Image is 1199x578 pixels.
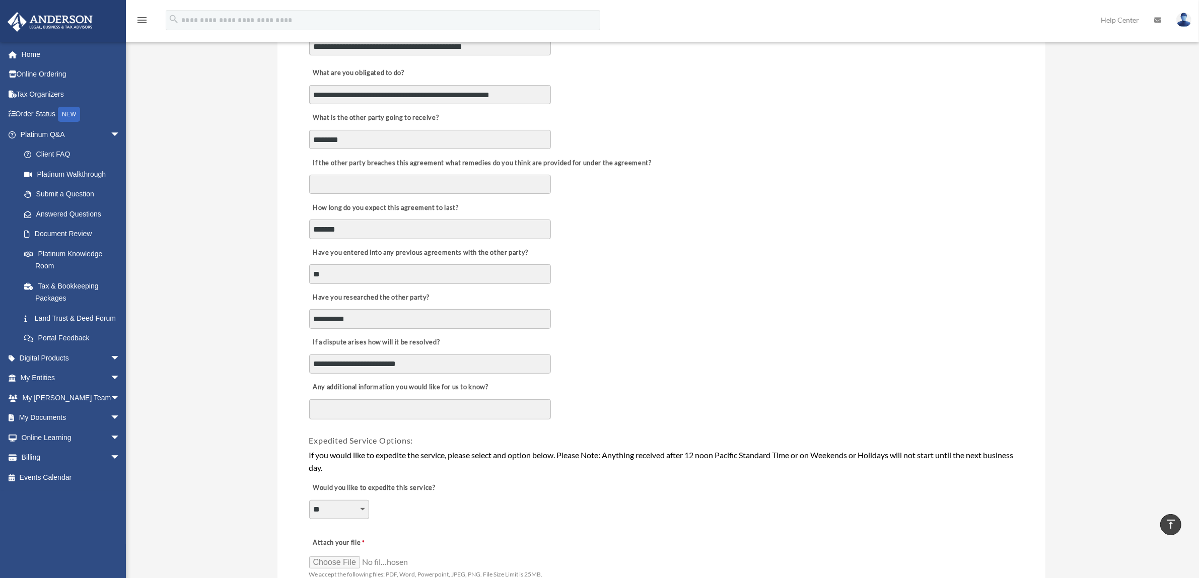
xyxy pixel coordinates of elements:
[110,368,130,389] span: arrow_drop_down
[309,536,410,550] label: Attach your file
[110,408,130,428] span: arrow_drop_down
[14,328,135,348] a: Portal Feedback
[110,388,130,408] span: arrow_drop_down
[309,570,543,578] span: We accept the following files: PDF, Word, Powerpoint, JPEG, PNG. File Size Limit is 25MB.
[110,448,130,468] span: arrow_drop_down
[14,164,135,184] a: Platinum Walkthrough
[7,467,135,487] a: Events Calendar
[7,124,135,144] a: Platinum Q&Aarrow_drop_down
[309,66,410,81] label: What are you obligated to do?
[110,124,130,145] span: arrow_drop_down
[309,201,461,215] label: How long do you expect this agreement to last?
[14,144,135,165] a: Client FAQ
[110,348,130,369] span: arrow_drop_down
[14,276,135,308] a: Tax & Bookkeeping Packages
[1160,514,1181,535] a: vertical_align_top
[7,408,135,428] a: My Documentsarrow_drop_down
[7,44,135,64] a: Home
[14,224,130,244] a: Document Review
[7,388,135,408] a: My [PERSON_NAME] Teamarrow_drop_down
[7,104,135,125] a: Order StatusNEW
[14,244,135,276] a: Platinum Knowledge Room
[14,204,135,224] a: Answered Questions
[309,111,442,125] label: What is the other party going to receive?
[58,107,80,122] div: NEW
[7,368,135,388] a: My Entitiesarrow_drop_down
[110,427,130,448] span: arrow_drop_down
[5,12,96,32] img: Anderson Advisors Platinum Portal
[14,184,135,204] a: Submit a Question
[309,156,654,170] label: If the other party breaches this agreement what remedies do you think are provided for under the ...
[309,436,413,445] span: Expedited Service Options:
[136,14,148,26] i: menu
[14,308,135,328] a: Land Trust & Deed Forum
[309,246,531,260] label: Have you entered into any previous agreements with the other party?
[309,481,438,495] label: Would you like to expedite this service?
[136,18,148,26] a: menu
[309,291,433,305] label: Have you researched the other party?
[1176,13,1191,27] img: User Pic
[168,14,179,25] i: search
[7,448,135,468] a: Billingarrow_drop_down
[7,64,135,85] a: Online Ordering
[7,348,135,368] a: Digital Productsarrow_drop_down
[7,427,135,448] a: Online Learningarrow_drop_down
[309,335,443,349] label: If a dispute arises how will it be resolved?
[309,449,1014,474] div: If you would like to expedite the service, please select and option below. Please Note: Anything ...
[1165,518,1177,530] i: vertical_align_top
[7,84,135,104] a: Tax Organizers
[309,381,491,395] label: Any additional information you would like for us to know?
